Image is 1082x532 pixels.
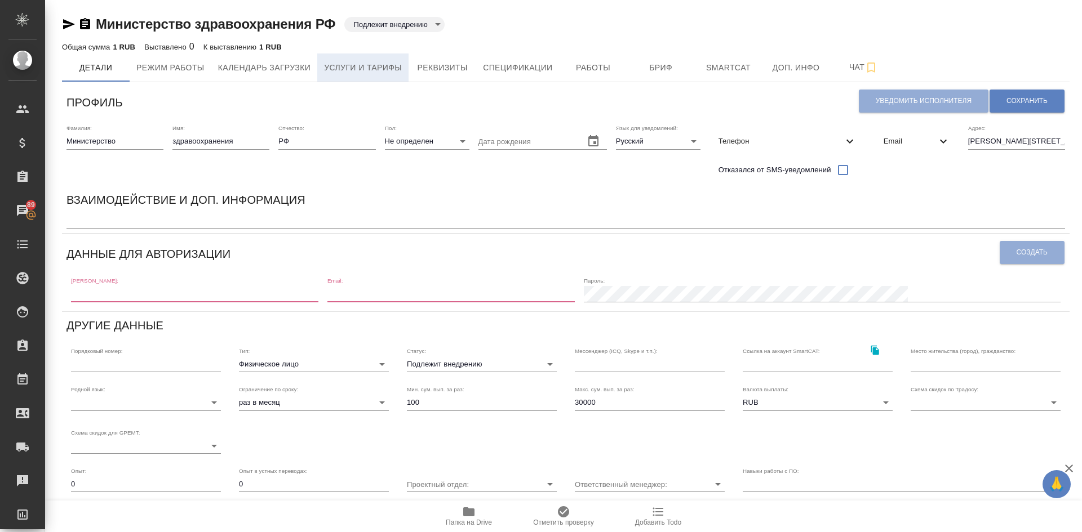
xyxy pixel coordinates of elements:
[584,278,605,284] label: Пароль:
[884,136,937,147] span: Email
[66,93,123,111] h6: Профиль
[71,468,87,474] label: Опыт:
[350,20,431,29] button: Подлежит внедрению
[239,348,250,354] label: Тип:
[239,387,298,392] label: Ограничение по сроку:
[3,196,42,225] a: 89
[422,500,516,532] button: Папка на Drive
[533,518,593,526] span: Отметить проверку
[702,61,756,75] span: Smartcat
[719,136,843,147] span: Телефон
[66,126,92,131] label: Фамилия:
[66,191,305,209] h6: Взаимодействие и доп. информация
[516,500,611,532] button: Отметить проверку
[259,43,282,51] p: 1 RUB
[911,387,978,392] label: Схема скидок по Традосу:
[743,387,788,392] label: Валюта выплаты:
[172,126,185,131] label: Имя:
[719,164,831,176] span: Отказался от SMS-уведомлений
[483,61,552,75] span: Спецификации
[62,43,113,51] p: Общая сумма
[69,61,123,75] span: Детали
[66,316,163,334] h6: Другие данные
[864,61,878,74] svg: Подписаться
[968,126,986,131] label: Адрес:
[136,61,205,75] span: Режим работы
[566,61,620,75] span: Работы
[1047,472,1066,496] span: 🙏
[203,43,259,51] p: К выставлению
[837,60,891,74] span: Чат
[407,356,557,372] div: Подлежит внедрению
[616,133,700,149] div: Русский
[446,518,492,526] span: Папка на Drive
[407,348,426,354] label: Статус:
[327,278,343,284] label: Email:
[407,387,464,392] label: Мин. сум. вып. за раз:
[385,133,469,149] div: Не определен
[71,430,140,435] label: Схема скидок для GPEMT:
[218,61,311,75] span: Календарь загрузки
[20,199,42,211] span: 89
[385,126,397,131] label: Пол:
[911,348,1016,354] label: Место жительства (город), гражданство:
[710,476,726,492] button: Open
[96,16,335,32] a: Министерство здравоохранения РФ
[875,129,959,154] div: Email
[278,126,304,131] label: Отчество:
[71,387,105,392] label: Родной язык:
[634,61,688,75] span: Бриф
[144,43,189,51] p: Выставлено
[144,40,194,53] div: 0
[415,61,469,75] span: Реквизиты
[542,476,558,492] button: Open
[78,17,92,31] button: Скопировать ссылку
[1006,96,1048,106] span: Сохранить
[616,126,678,131] label: Язык для уведомлений:
[743,468,799,474] label: Навыки работы с ПО:
[239,468,308,474] label: Опыт в устных переводах:
[71,348,122,354] label: Порядковый номер:
[113,43,135,51] p: 1 RUB
[990,90,1065,113] button: Сохранить
[635,518,681,526] span: Добавить Todo
[743,395,893,410] div: RUB
[863,339,886,362] button: Скопировать ссылку
[1043,470,1071,498] button: 🙏
[344,17,444,32] div: Подлежит внедрению
[71,278,118,284] label: [PERSON_NAME]:
[743,348,820,354] label: Ссылка на аккаунт SmartCAT:
[239,356,389,372] div: Физическое лицо
[575,387,635,392] label: Макс. сум. вып. за раз:
[66,245,230,263] h6: Данные для авторизации
[324,61,402,75] span: Услуги и тарифы
[769,61,823,75] span: Доп. инфо
[709,129,866,154] div: Телефон
[575,348,658,354] label: Мессенджер (ICQ, Skype и т.п.):
[611,500,706,532] button: Добавить Todo
[62,17,76,31] button: Скопировать ссылку для ЯМессенджера
[239,395,389,410] div: раз в месяц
